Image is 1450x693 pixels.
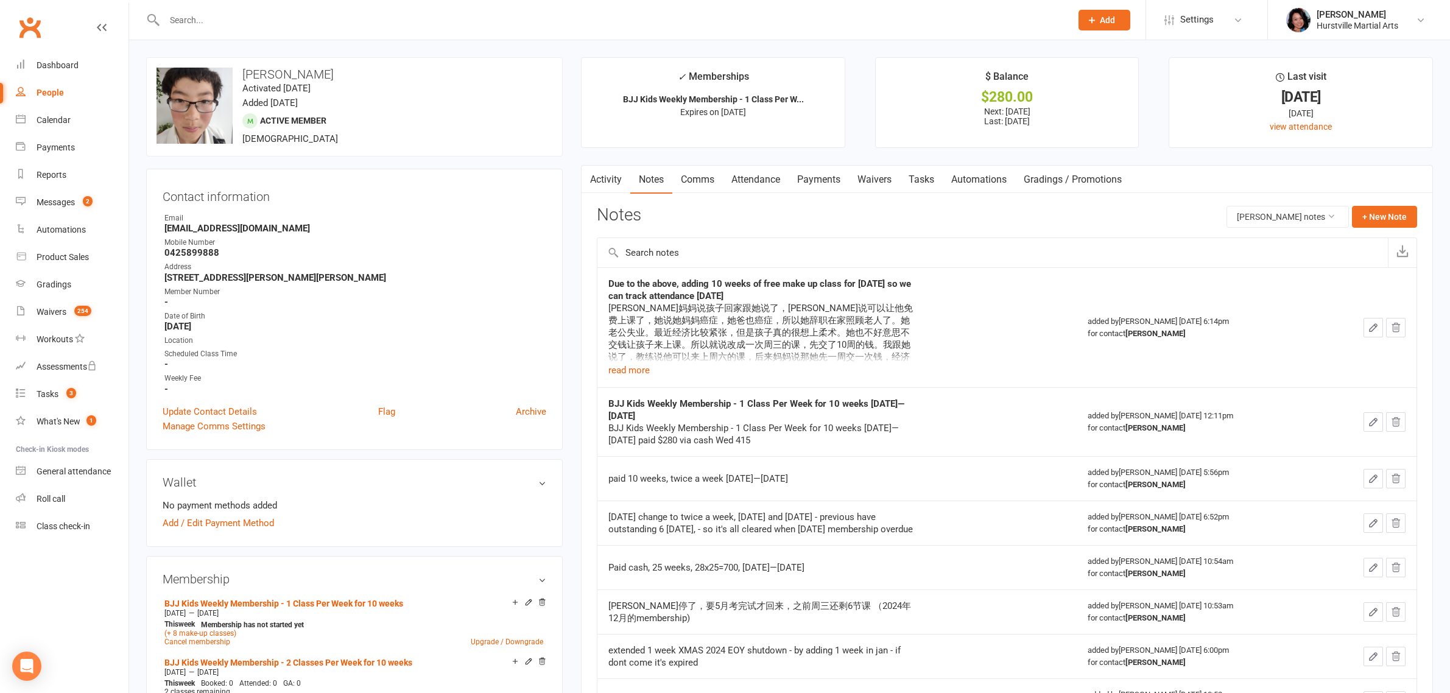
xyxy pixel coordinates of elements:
[608,278,911,301] strong: Due to the above, adding 10 weeks of free make up class for [DATE] so we can track attendance [DATE]
[1125,480,1186,489] strong: [PERSON_NAME]
[1125,423,1186,432] strong: [PERSON_NAME]
[16,189,128,216] a: Messages 2
[201,679,233,688] span: Booked: 0
[161,12,1063,29] input: Search...
[1125,658,1186,667] strong: [PERSON_NAME]
[161,620,198,628] div: week
[164,384,546,395] strong: -
[471,638,543,646] a: Upgrade / Downgrade
[1352,206,1417,228] button: + New Note
[849,166,900,194] a: Waivers
[1088,328,1312,340] div: for contact
[164,261,546,273] div: Address
[1088,600,1312,624] div: added by [PERSON_NAME] [DATE] 10:53am
[74,306,91,316] span: 254
[608,422,913,446] div: BJJ Kids Weekly Membership - 1 Class Per Week for 10 weeks [DATE]—[DATE] paid $280 via cash Wed 415
[157,68,233,144] img: image1755308966.png
[789,166,849,194] a: Payments
[16,485,128,513] a: Roll call
[163,476,546,489] h3: Wallet
[239,679,277,688] span: Attended: 0
[1088,511,1312,535] div: added by [PERSON_NAME] [DATE] 6:52pm
[164,629,236,638] a: (+ 8 make-up classes)
[1317,9,1398,20] div: [PERSON_NAME]
[1227,206,1349,228] button: [PERSON_NAME] notes
[164,223,546,234] strong: [EMAIL_ADDRESS][DOMAIN_NAME]
[242,83,311,94] time: Activated [DATE]
[242,97,298,108] time: Added [DATE]
[678,69,749,91] div: Memberships
[37,197,75,207] div: Messages
[1270,122,1332,132] a: view attendance
[37,334,73,344] div: Workouts
[37,170,66,180] div: Reports
[83,196,93,206] span: 2
[16,52,128,79] a: Dashboard
[608,473,913,485] div: paid 10 weeks, twice a week [DATE]—[DATE]
[15,12,45,43] a: Clubworx
[260,116,326,125] span: Active member
[1088,568,1312,580] div: for contact
[16,134,128,161] a: Payments
[16,458,128,485] a: General attendance kiosk mode
[37,307,66,317] div: Waivers
[608,644,913,669] div: extended 1 week XMAS 2024 EOY shutdown - by adding 1 week in jan - if dont come it's expired
[37,60,79,70] div: Dashboard
[161,667,546,677] div: —
[37,417,80,426] div: What's New
[16,216,128,244] a: Automations
[1286,8,1311,32] img: thumb_image1552221965.png
[16,79,128,107] a: People
[164,247,546,258] strong: 0425899888
[608,561,913,574] div: Paid cash, 25 weeks, 28x25=700, [DATE]—[DATE]
[608,398,904,421] strong: BJJ Kids Weekly Membership - 1 Class Per Week for 10 weeks [DATE]—[DATE]
[197,668,219,677] span: [DATE]
[283,679,301,688] span: GA: 0
[37,362,97,371] div: Assessments
[16,298,128,326] a: Waivers 254
[1125,329,1186,338] strong: [PERSON_NAME]
[630,166,672,194] a: Notes
[16,271,128,298] a: Gradings
[723,166,789,194] a: Attendance
[164,311,546,322] div: Date of Birth
[985,69,1029,91] div: $ Balance
[37,142,75,152] div: Payments
[164,272,546,283] strong: [STREET_ADDRESS][PERSON_NAME][PERSON_NAME]
[1088,523,1312,535] div: for contact
[378,404,395,419] a: Flag
[1125,569,1186,578] strong: [PERSON_NAME]
[608,363,650,378] button: read more
[1276,69,1326,91] div: Last visit
[164,668,186,677] span: [DATE]
[16,107,128,134] a: Calendar
[161,679,198,688] div: week
[12,652,41,681] div: Open Intercom Messenger
[242,133,338,144] span: [DEMOGRAPHIC_DATA]
[164,658,412,667] a: BJJ Kids Weekly Membership - 2 Classes Per Week for 10 weeks
[1180,91,1421,104] div: [DATE]
[887,107,1128,126] p: Next: [DATE] Last: [DATE]
[1100,15,1115,25] span: Add
[197,609,219,617] span: [DATE]
[164,373,546,384] div: Weekly Fee
[164,359,546,370] strong: -
[1088,644,1312,669] div: added by [PERSON_NAME] [DATE] 6:00pm
[516,404,546,419] a: Archive
[164,321,546,332] strong: [DATE]
[37,521,90,531] div: Class check-in
[597,238,1388,267] input: Search notes
[582,166,630,194] a: Activity
[1088,479,1312,491] div: for contact
[164,286,546,298] div: Member Number
[1079,10,1130,30] button: Add
[157,68,552,81] h3: [PERSON_NAME]
[37,88,64,97] div: People
[1180,107,1421,120] div: [DATE]
[66,388,76,398] span: 3
[608,302,913,375] div: [PERSON_NAME]妈妈说孩子回家跟她说了，[PERSON_NAME]说可以让他免费上课了，她说她妈妈癌症，她爸也癌症，所以她辞职在家照顾老人了。她老公失业。最近经济比较紧张，但是孩子真的...
[16,513,128,540] a: Class kiosk mode
[164,679,178,688] span: This
[37,115,71,125] div: Calendar
[161,608,546,618] div: —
